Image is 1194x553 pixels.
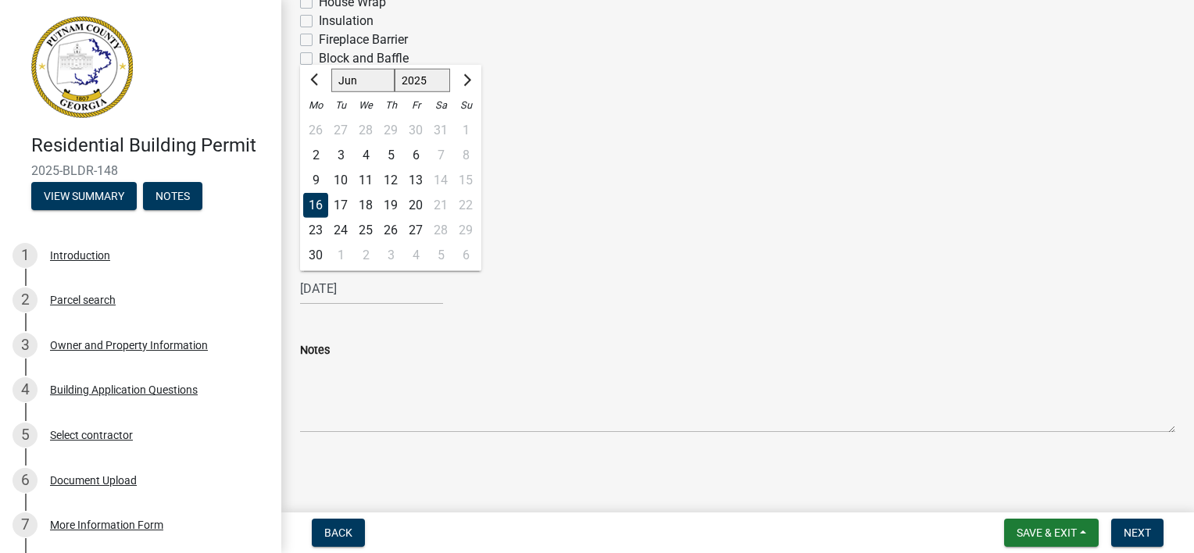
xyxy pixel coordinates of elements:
[328,218,353,243] div: Tuesday, June 24, 2025
[403,193,428,218] div: 20
[300,345,330,356] label: Notes
[1124,526,1151,539] span: Next
[50,430,133,441] div: Select contractor
[353,218,378,243] div: 25
[353,218,378,243] div: Wednesday, June 25, 2025
[403,118,428,143] div: 30
[13,243,38,268] div: 1
[403,218,428,243] div: Friday, June 27, 2025
[378,168,403,193] div: Thursday, June 12, 2025
[403,218,428,243] div: 27
[1004,519,1099,547] button: Save & Exit
[453,93,478,118] div: Su
[303,243,328,268] div: Monday, June 30, 2025
[143,191,202,203] wm-modal-confirm: Notes
[319,30,408,49] label: Fireplace Barrier
[328,193,353,218] div: Tuesday, June 17, 2025
[403,143,428,168] div: 6
[353,243,378,268] div: Wednesday, July 2, 2025
[403,118,428,143] div: Friday, May 30, 2025
[456,68,475,93] button: Next month
[353,118,378,143] div: Wednesday, May 28, 2025
[353,243,378,268] div: 2
[303,93,328,118] div: Mo
[324,526,352,539] span: Back
[328,168,353,193] div: Tuesday, June 10, 2025
[303,168,328,193] div: 9
[31,182,137,210] button: View Summary
[13,333,38,358] div: 3
[378,193,403,218] div: 19
[306,68,325,93] button: Previous month
[403,168,428,193] div: Friday, June 13, 2025
[143,182,202,210] button: Notes
[353,193,378,218] div: Wednesday, June 18, 2025
[303,118,328,143] div: 26
[303,243,328,268] div: 30
[13,423,38,448] div: 5
[303,118,328,143] div: Monday, May 26, 2025
[378,118,403,143] div: 29
[50,384,198,395] div: Building Application Questions
[403,243,428,268] div: Friday, July 4, 2025
[319,12,374,30] label: Insulation
[303,218,328,243] div: 23
[328,143,353,168] div: 3
[312,519,365,547] button: Back
[50,340,208,351] div: Owner and Property Information
[395,69,451,92] select: Select year
[353,143,378,168] div: Wednesday, June 4, 2025
[378,193,403,218] div: Thursday, June 19, 2025
[403,193,428,218] div: Friday, June 20, 2025
[378,243,403,268] div: 3
[303,218,328,243] div: Monday, June 23, 2025
[378,143,403,168] div: 5
[328,118,353,143] div: 27
[303,193,328,218] div: Monday, June 16, 2025
[328,143,353,168] div: Tuesday, June 3, 2025
[328,218,353,243] div: 24
[50,475,137,486] div: Document Upload
[50,519,163,530] div: More Information Form
[303,143,328,168] div: 2
[331,69,395,92] select: Select month
[328,118,353,143] div: Tuesday, May 27, 2025
[328,243,353,268] div: 1
[353,143,378,168] div: 4
[378,218,403,243] div: Thursday, June 26, 2025
[31,191,137,203] wm-modal-confirm: Summary
[378,143,403,168] div: Thursday, June 5, 2025
[31,16,133,118] img: Putnam County, Georgia
[378,218,403,243] div: 26
[378,168,403,193] div: 12
[13,287,38,312] div: 2
[303,193,328,218] div: 16
[403,243,428,268] div: 4
[50,294,116,305] div: Parcel search
[1111,519,1164,547] button: Next
[13,512,38,537] div: 7
[353,168,378,193] div: 11
[378,93,403,118] div: Th
[31,134,269,157] h4: Residential Building Permit
[378,243,403,268] div: Thursday, July 3, 2025
[300,273,443,305] input: mm/dd/yyyy
[328,168,353,193] div: 10
[13,377,38,402] div: 4
[428,93,453,118] div: Sa
[303,168,328,193] div: Monday, June 9, 2025
[31,163,250,178] span: 2025-BLDR-148
[403,93,428,118] div: Fr
[328,193,353,218] div: 17
[403,168,428,193] div: 13
[403,143,428,168] div: Friday, June 6, 2025
[1017,526,1077,539] span: Save & Exit
[353,118,378,143] div: 28
[353,193,378,218] div: 18
[319,49,409,68] label: Block and Baffle
[353,93,378,118] div: We
[328,93,353,118] div: Tu
[303,143,328,168] div: Monday, June 2, 2025
[328,243,353,268] div: Tuesday, July 1, 2025
[50,250,110,261] div: Introduction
